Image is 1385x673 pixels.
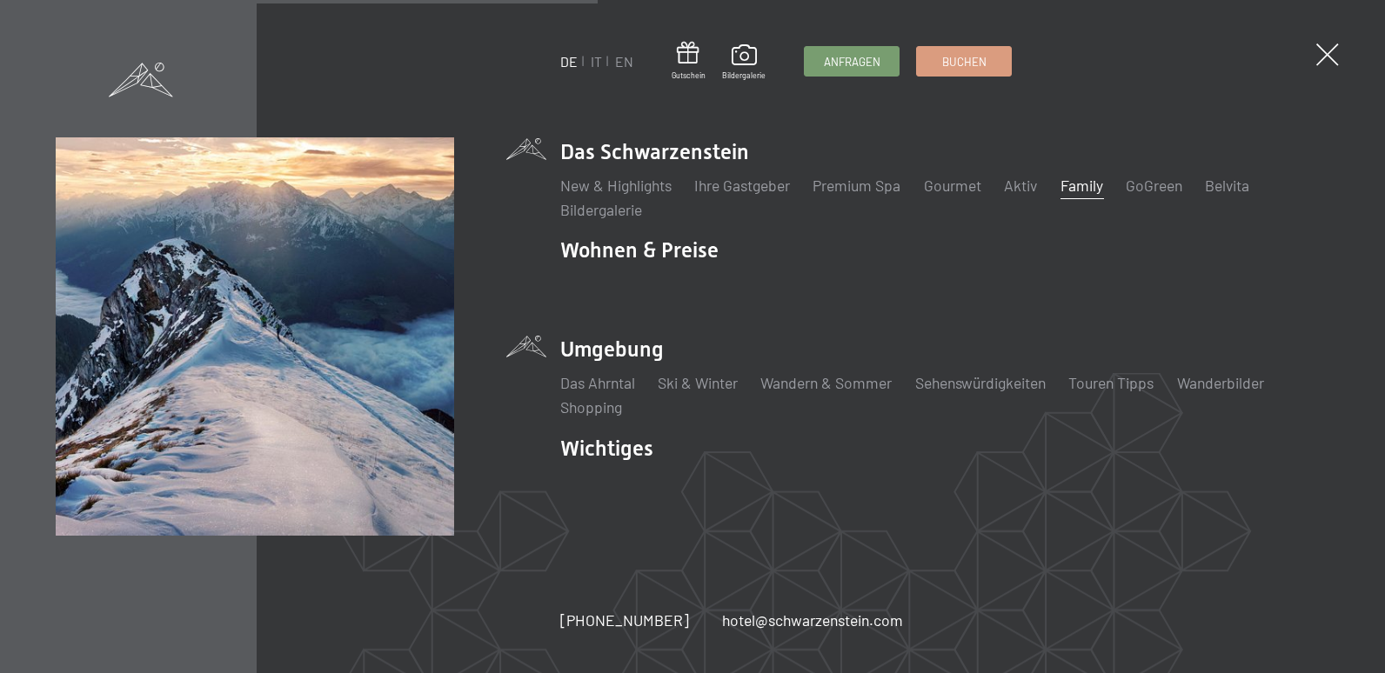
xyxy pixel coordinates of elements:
[722,610,903,631] a: hotel@schwarzenstein.com
[560,53,578,70] a: DE
[824,54,880,70] span: Anfragen
[915,373,1046,392] a: Sehenswürdigkeiten
[942,54,987,70] span: Buchen
[658,373,738,392] a: Ski & Winter
[1004,176,1037,195] a: Aktiv
[560,373,635,392] a: Das Ahrntal
[813,176,900,195] a: Premium Spa
[722,70,766,81] span: Bildergalerie
[917,47,1011,76] a: Buchen
[560,610,689,631] a: [PHONE_NUMBER]
[1060,176,1103,195] a: Family
[560,610,689,630] span: [PHONE_NUMBER]
[560,397,622,416] a: Shopping
[924,176,981,195] a: Gourmet
[1177,373,1264,392] a: Wanderbilder
[1068,373,1154,392] a: Touren Tipps
[805,47,899,76] a: Anfragen
[560,176,672,195] a: New & Highlights
[694,176,790,195] a: Ihre Gastgeber
[1126,176,1182,195] a: GoGreen
[672,42,706,81] a: Gutschein
[760,373,892,392] a: Wandern & Sommer
[615,53,633,70] a: EN
[1205,176,1249,195] a: Belvita
[672,70,706,81] span: Gutschein
[722,44,766,81] a: Bildergalerie
[560,200,642,219] a: Bildergalerie
[591,53,602,70] a: IT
